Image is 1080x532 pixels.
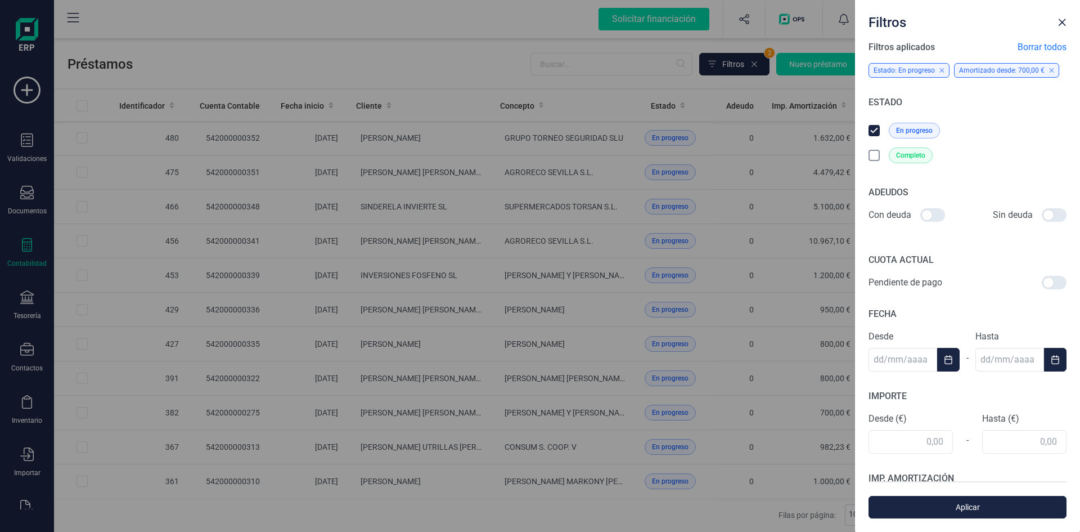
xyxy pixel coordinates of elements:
span: Aplicar [881,502,1054,513]
span: Completo [896,150,925,160]
span: Sin deuda [993,208,1033,222]
span: IMP. AMORTIZACIÓN [868,473,954,484]
input: dd/mm/aaaa [975,348,1044,372]
label: Hasta (€) [982,412,1066,426]
span: ADEUDOS [868,187,908,198]
input: 0,00 [982,430,1066,454]
span: Pendiente de pago [868,276,942,289]
span: Estado: En progreso [874,66,935,74]
div: - [953,427,982,454]
button: Choose Date [1044,348,1066,372]
label: Hasta [975,330,1066,343]
span: ESTADO [868,97,902,108]
label: Desde [868,330,960,343]
button: Choose Date [937,348,960,372]
span: En progreso [896,126,933,136]
span: Con deuda [868,208,911,222]
span: Amortizado desde: 700,00 € [959,66,1045,74]
button: Aplicar [868,496,1066,518]
span: CUOTA ACTUAL [868,254,934,265]
label: Desde (€) [868,412,953,426]
div: - [960,345,975,372]
span: IMPORTE [868,391,907,401]
span: FECHA [868,309,897,319]
span: Borrar todos [1018,41,1066,54]
div: Filtros [864,9,1053,32]
input: 0,00 [868,430,953,454]
input: dd/mm/aaaa [868,348,937,372]
button: Close [1053,14,1071,32]
span: Filtros aplicados [868,41,935,54]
